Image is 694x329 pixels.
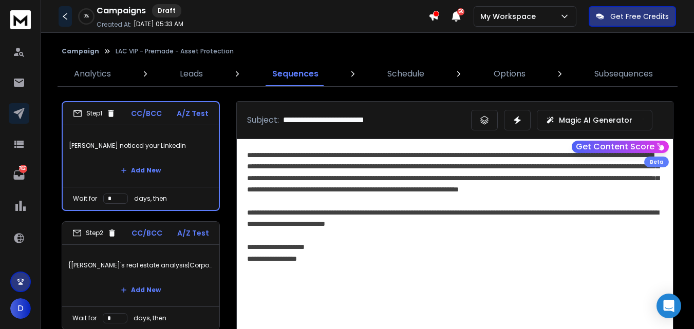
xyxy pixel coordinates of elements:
a: Options [487,62,532,86]
button: Add New [112,160,169,181]
div: Step 1 [73,109,116,118]
p: Schedule [387,68,424,80]
a: Leads [174,62,209,86]
p: CC/BCC [131,108,162,119]
li: Step1CC/BCCA/Z Test[PERSON_NAME] noticed your LinkedInAdd NewWait fordays, then [62,101,220,211]
div: Beta [644,157,669,167]
button: Get Free Credits [589,6,676,27]
p: [PERSON_NAME] noticed your LinkedIn [69,131,213,160]
button: Add New [112,280,169,300]
a: Sequences [266,62,325,86]
p: Options [494,68,526,80]
a: 7021 [9,165,29,185]
button: Get Content Score [572,141,669,153]
button: D [10,298,31,319]
p: 0 % [84,13,89,20]
p: {[PERSON_NAME]'s real estate analysis|Corporate skills in real estate} [68,251,213,280]
a: Schedule [381,62,430,86]
div: Step 2 [72,228,117,238]
a: Analytics [68,62,117,86]
p: LAC VIP - Premade - Asset Protection [116,47,234,55]
p: Magic AI Generator [559,115,632,125]
div: Open Intercom Messenger [657,294,681,318]
h1: Campaigns [97,5,146,17]
div: Draft [152,4,181,17]
p: Sequences [272,68,318,80]
p: Subject: [247,114,279,126]
p: Wait for [72,314,97,322]
p: Get Free Credits [610,11,669,22]
p: Wait for [73,195,97,203]
p: My Workspace [480,11,540,22]
p: days, then [134,314,166,322]
a: Subsequences [588,62,659,86]
span: 50 [457,8,464,15]
p: [DATE] 05:33 AM [134,20,183,28]
button: Magic AI Generator [537,110,652,130]
p: A/Z Test [177,108,209,119]
p: A/Z Test [177,228,209,238]
p: 7021 [19,165,27,173]
p: Leads [180,68,203,80]
p: Analytics [74,68,111,80]
p: Created At: [97,21,132,29]
p: Subsequences [594,68,653,80]
img: logo [10,10,31,29]
p: days, then [134,195,167,203]
p: CC/BCC [132,228,162,238]
button: Campaign [62,47,99,55]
